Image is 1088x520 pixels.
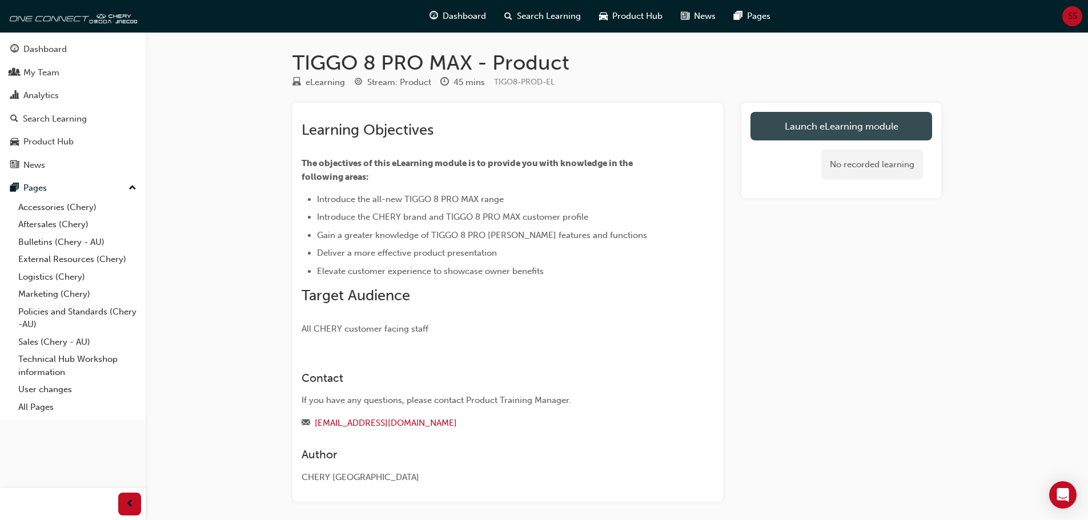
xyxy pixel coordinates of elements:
span: The objectives of this eLearning module is to provide you with knowledge in the following areas: [302,158,635,182]
div: Search Learning [23,112,87,126]
div: Type [292,75,345,90]
span: Target Audience [302,287,410,304]
span: Gain a greater knowledge of TIGGO 8 PRO [PERSON_NAME] features and functions [317,230,647,240]
div: Pages [23,182,47,195]
div: My Team [23,66,59,79]
a: Logistics (Chery) [14,268,141,286]
span: All CHERY customer facing staff [302,324,428,334]
span: clock-icon [440,78,449,88]
span: chart-icon [10,91,19,101]
span: search-icon [504,9,512,23]
span: Introduce the CHERY brand and TIGGO 8 PRO MAX customer profile [317,212,588,222]
span: pages-icon [734,9,742,23]
a: search-iconSearch Learning [495,5,590,28]
button: Pages [5,178,141,199]
span: Introduce the all-new TIGGO 8 PRO MAX range [317,194,504,204]
div: Product Hub [23,135,74,148]
span: news-icon [681,9,689,23]
div: No recorded learning [821,150,923,180]
a: My Team [5,62,141,83]
span: Learning Objectives [302,121,433,139]
a: Analytics [5,85,141,106]
a: Accessories (Chery) [14,199,141,216]
span: news-icon [10,160,19,171]
div: Analytics [23,89,59,102]
a: Marketing (Chery) [14,285,141,303]
button: SS [1062,6,1082,26]
div: Stream: Product [367,76,431,89]
a: Product Hub [5,131,141,152]
img: oneconnect [6,5,137,27]
a: Dashboard [5,39,141,60]
a: Bulletins (Chery - AU) [14,233,141,251]
div: 45 mins [453,76,485,89]
span: Learning resource code [494,77,555,87]
span: car-icon [599,9,608,23]
span: News [694,10,716,23]
span: car-icon [10,137,19,147]
a: pages-iconPages [725,5,780,28]
span: target-icon [354,78,363,88]
div: Email [302,416,673,430]
span: people-icon [10,68,19,78]
span: up-icon [129,181,136,196]
a: Policies and Standards (Chery -AU) [14,303,141,333]
span: pages-icon [10,183,19,194]
a: [EMAIL_ADDRESS][DOMAIN_NAME] [315,418,457,428]
div: Dashboard [23,43,67,56]
a: Launch eLearning module [750,112,932,140]
span: Product Hub [612,10,663,23]
span: search-icon [10,114,18,124]
span: Deliver a more effective product presentation [317,248,497,258]
span: Pages [747,10,770,23]
a: news-iconNews [672,5,725,28]
div: Stream [354,75,431,90]
a: Technical Hub Workshop information [14,350,141,381]
a: Search Learning [5,108,141,130]
div: Duration [440,75,485,90]
a: News [5,155,141,176]
span: Dashboard [443,10,486,23]
span: Search Learning [517,10,581,23]
h3: Contact [302,372,673,385]
h1: TIGGO 8 PRO MAX - Product [292,50,941,75]
span: prev-icon [126,497,134,511]
div: Open Intercom Messenger [1049,481,1077,509]
span: guage-icon [429,9,438,23]
button: DashboardMy TeamAnalyticsSearch LearningProduct HubNews [5,37,141,178]
a: External Resources (Chery) [14,251,141,268]
span: learningResourceType_ELEARNING-icon [292,78,301,88]
a: guage-iconDashboard [420,5,495,28]
span: guage-icon [10,45,19,55]
a: Sales (Chery - AU) [14,333,141,351]
div: If you have any questions, please contact Product Training Manager. [302,394,673,407]
div: News [23,159,45,172]
h3: Author [302,448,673,461]
a: All Pages [14,398,141,416]
div: CHERY [GEOGRAPHIC_DATA] [302,471,673,484]
a: Aftersales (Chery) [14,216,141,233]
span: Elevate customer experience to showcase owner benefits [317,266,544,276]
span: email-icon [302,418,310,429]
div: eLearning [306,76,345,89]
a: car-iconProduct Hub [590,5,672,28]
a: User changes [14,381,141,398]
span: SS [1068,10,1077,23]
